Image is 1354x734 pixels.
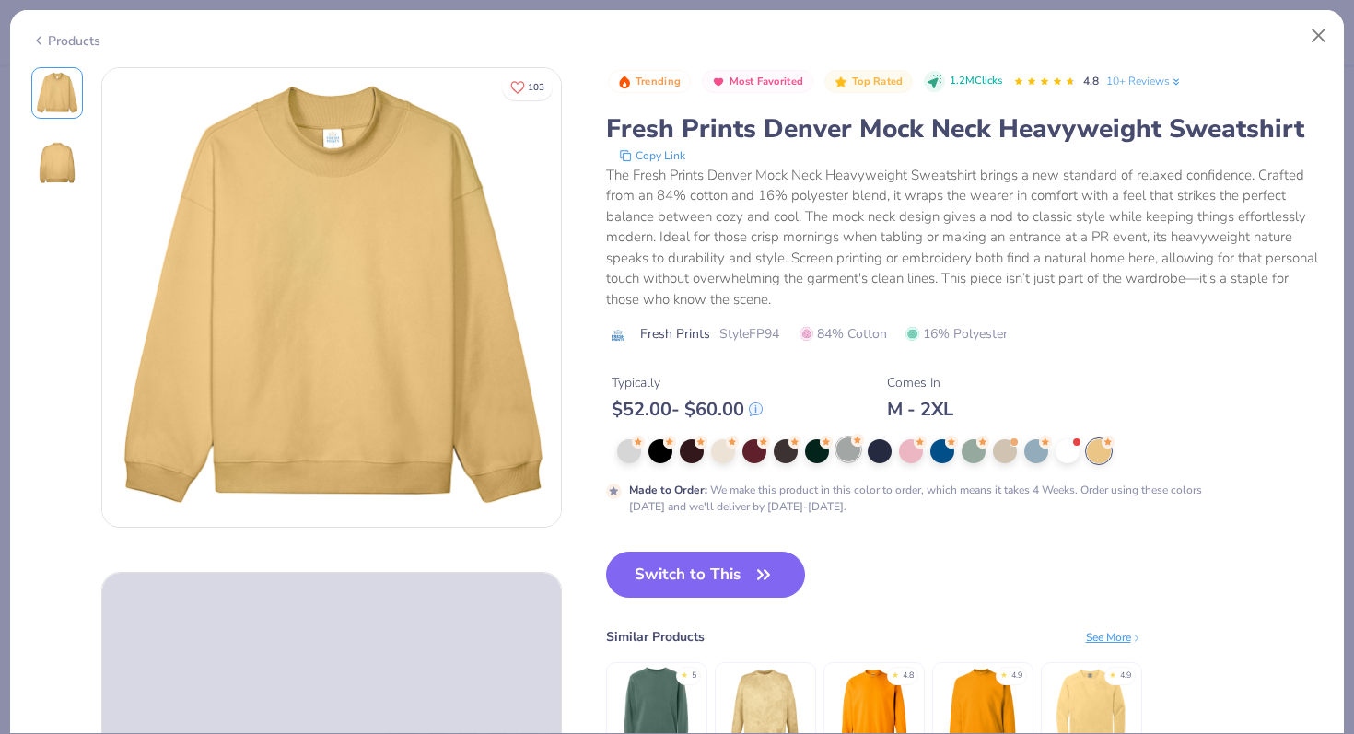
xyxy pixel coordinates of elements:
[608,70,691,94] button: Badge Button
[502,74,553,100] button: Like
[1011,670,1022,682] div: 4.9
[905,324,1008,344] span: 16% Polyester
[834,75,848,89] img: Top Rated sort
[629,482,1238,515] div: We make this product in this color to order, which means it takes 4 Weeks. Order using these colo...
[903,670,914,682] div: 4.8
[606,165,1324,310] div: The Fresh Prints Denver Mock Neck Heavyweight Sweatshirt brings a new standard of relaxed confide...
[1301,18,1336,53] button: Close
[1086,629,1142,646] div: See More
[636,76,681,87] span: Trending
[950,74,1002,89] span: 1.2M Clicks
[606,552,806,598] button: Switch to This
[629,483,707,497] strong: Made to Order :
[800,324,887,344] span: 84% Cotton
[824,70,913,94] button: Badge Button
[892,670,899,677] div: ★
[640,324,710,344] span: Fresh Prints
[730,76,803,87] span: Most Favorited
[102,68,561,527] img: Front
[702,70,813,94] button: Badge Button
[612,373,763,392] div: Typically
[35,71,79,115] img: Front
[711,75,726,89] img: Most Favorited sort
[719,324,779,344] span: Style FP94
[887,398,953,421] div: M - 2XL
[852,76,904,87] span: Top Rated
[681,670,688,677] div: ★
[1106,73,1183,89] a: 10+ Reviews
[1109,670,1116,677] div: ★
[1120,670,1131,682] div: 4.9
[887,373,953,392] div: Comes In
[35,141,79,185] img: Back
[606,328,631,343] img: brand logo
[613,146,691,165] button: copy to clipboard
[1083,74,1099,88] span: 4.8
[612,398,763,421] div: $ 52.00 - $ 60.00
[606,111,1324,146] div: Fresh Prints Denver Mock Neck Heavyweight Sweatshirt
[692,670,696,682] div: 5
[528,83,544,92] span: 103
[606,627,705,647] div: Similar Products
[1000,670,1008,677] div: ★
[617,75,632,89] img: Trending sort
[31,31,100,51] div: Products
[1013,67,1076,97] div: 4.8 Stars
